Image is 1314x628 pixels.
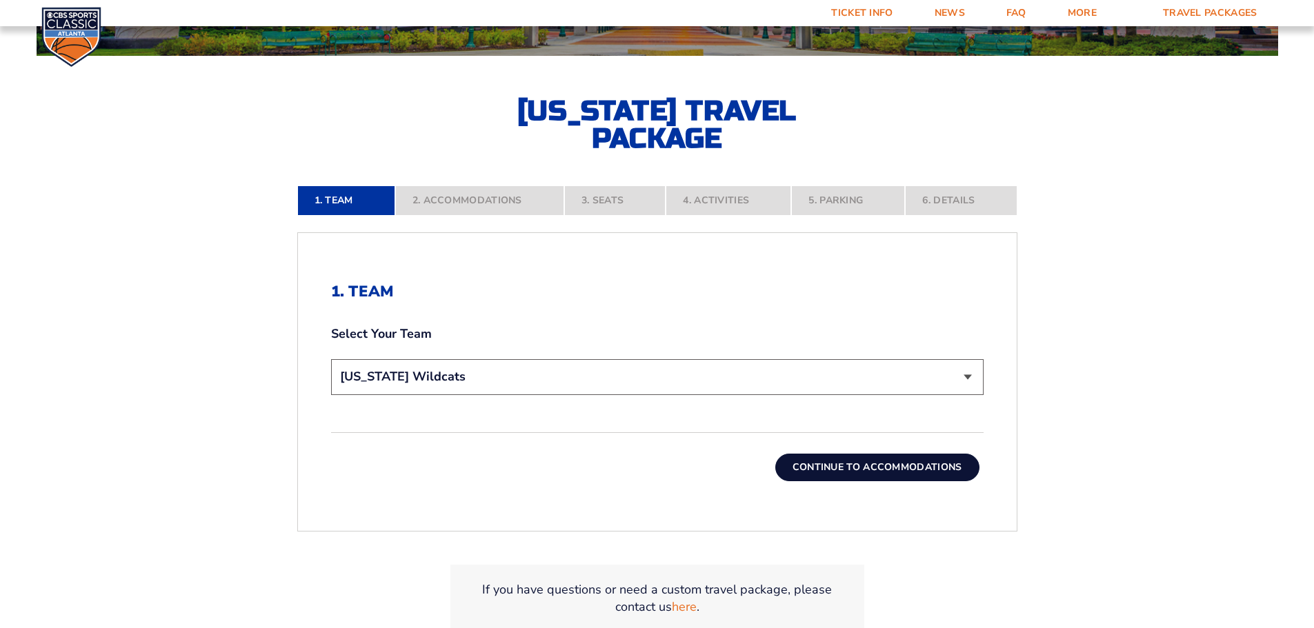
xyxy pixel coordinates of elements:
button: Continue To Accommodations [775,454,979,481]
a: here [672,598,697,616]
h2: [US_STATE] Travel Package [506,97,809,152]
h2: 1. Team [331,283,984,301]
img: CBS Sports Classic [41,7,101,67]
label: Select Your Team [331,325,984,343]
p: If you have questions or need a custom travel package, please contact us . [467,581,848,616]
